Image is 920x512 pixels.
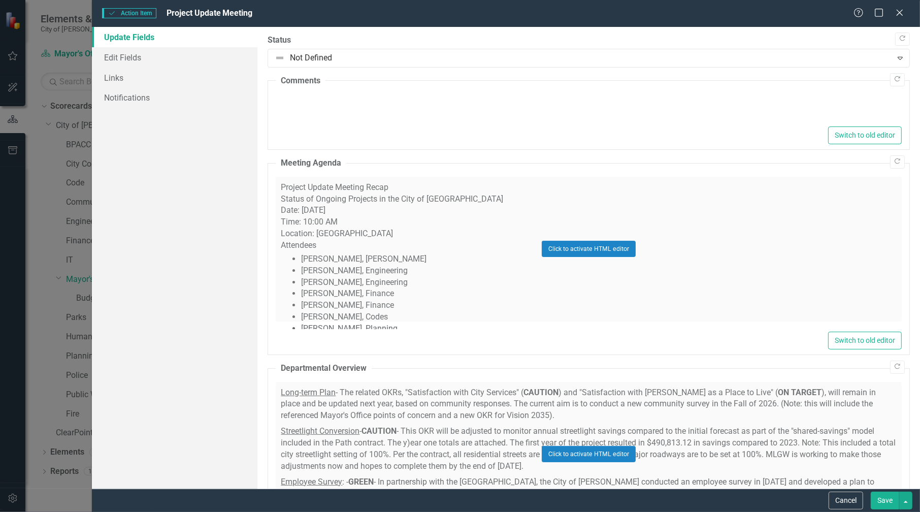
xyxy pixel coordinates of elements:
[268,35,910,46] label: Status
[828,126,902,144] button: Switch to old editor
[276,363,372,374] legend: Departmental Overview
[542,241,636,257] button: Click to activate HTML editor
[301,323,897,335] p: [PERSON_NAME], Planning
[92,87,257,108] a: Notifications
[871,492,899,509] button: Save
[276,157,346,169] legend: Meeting Agenda
[102,8,156,18] span: Action Item
[542,446,636,462] button: Click to activate HTML editor
[92,27,257,47] a: Update Fields
[92,47,257,68] a: Edit Fields
[167,8,253,18] span: Project Update Meeting
[276,75,325,87] legend: Comments
[92,68,257,88] a: Links
[828,332,902,349] button: Switch to old editor
[829,492,863,509] button: Cancel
